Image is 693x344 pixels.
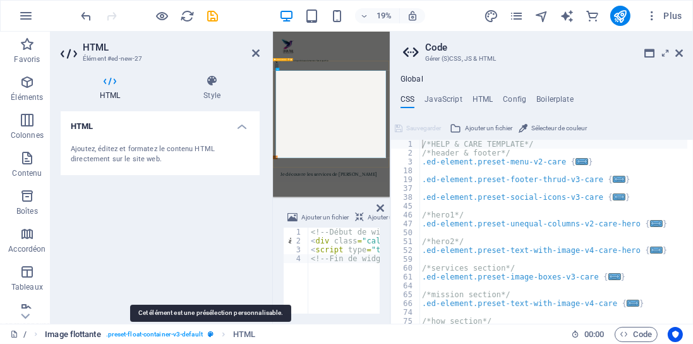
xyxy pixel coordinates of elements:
button: save [205,8,220,23]
i: Navigateur [534,9,549,23]
div: Ajoutez, éditez et formatez le contenu HTML directement sur le site web. [71,144,250,165]
button: reload [180,8,195,23]
img: website_grey.svg [20,33,30,43]
div: 37 [391,184,421,193]
p: Éléments [11,92,43,102]
p: Boîtes [16,206,38,216]
span: Image flottante [277,59,286,61]
p: Accordéon [8,244,45,254]
div: Keywords by Traffic [140,75,213,83]
h2: HTML [83,42,260,53]
button: commerce [585,8,600,23]
div: 47 [391,219,421,228]
div: 66 [391,299,421,308]
div: Domain: [DOMAIN_NAME] [33,33,139,43]
p: Colonnes [11,130,44,140]
div: 38 [391,193,421,202]
h2: Code [425,42,683,53]
img: tab_domain_overview_orange.svg [34,73,44,83]
span: ... [613,176,625,183]
button: Ajouter un fichier [448,121,514,136]
i: Design (Ctrl+Alt+Y) [484,9,498,23]
span: ... [650,220,663,227]
span: Sélecteur de couleur [531,121,587,136]
button: publish [610,6,630,26]
h4: HTML [61,75,164,101]
span: Plus [646,9,682,22]
i: Actualiser la page [181,9,195,23]
span: 00 00 [584,327,604,342]
img: logo_orange.svg [20,20,30,30]
i: E-commerce [585,9,600,23]
span: ... [613,193,625,200]
span: ... [650,247,663,254]
button: text_generator [560,8,575,23]
span: Code [620,327,652,342]
span: Ajouter un fichier [465,121,512,136]
button: Ajouter un fichier [286,210,351,225]
div: 46 [391,211,421,219]
button: navigator [534,8,550,23]
div: 60 [391,264,421,273]
h4: Global [401,75,423,85]
span: ... [608,273,621,280]
i: Pages (Ctrl+Alt+S) [509,9,524,23]
button: pages [509,8,524,23]
div: 1 [284,228,309,236]
span: . preset-float-container-v3-default [106,327,203,342]
div: Domain Overview [48,75,113,83]
p: Tableaux [11,282,43,292]
div: 19 [391,175,421,184]
div: 50 [391,228,421,237]
div: v 4.0.25 [35,20,62,30]
button: undo [79,8,94,23]
h4: HTML [473,95,493,109]
button: 19% [355,8,400,23]
div: 18 [391,166,421,175]
span: ... [576,158,589,165]
button: design [484,8,499,23]
p: Favoris [14,54,40,64]
i: AI Writer [560,9,574,23]
div: 74 [391,308,421,317]
h3: Gérer (S)CSS, JS & HTML [425,53,658,64]
div: 51 [391,237,421,246]
i: Lors du redimensionnement, ajuster automatiquement le niveau de zoom en fonction de l'appareil sé... [407,10,418,21]
div: 75 [391,317,421,326]
h4: HTML [61,111,260,134]
p: Contenu [12,168,42,178]
button: Code [615,327,658,342]
button: Cliquez ici pour quitter le mode Aperçu et poursuivre l'édition. [155,8,170,23]
button: Ajouter un lien à l'élément [353,210,440,225]
span: : [593,329,595,339]
div: 59 [391,255,421,264]
button: Sélecteur de couleur [517,121,589,136]
div: 2 [391,149,421,157]
i: Enregistrer (Ctrl+S) [206,9,220,23]
img: tab_keywords_by_traffic_grey.svg [126,73,136,83]
span: Cliquez pour sélectionner. Double-cliquez pour modifier. [45,327,100,342]
button: Plus [641,6,687,26]
h4: Boilerplate [536,95,574,109]
h6: 19% [374,8,394,23]
i: Annuler : Modifier HTML (Ctrl+Z) [80,9,94,23]
div: 1 [391,140,421,149]
div: 64 [391,281,421,290]
h4: Config [503,95,526,109]
span: Ajouter un fichier [301,210,349,225]
div: 52 [391,246,421,255]
div: 65 [391,290,421,299]
h3: Élément #ed-new-27 [83,53,234,64]
a: Cliquez pour annuler la sélection. Double-cliquez pour ouvrir Pages. [10,327,27,342]
div: 3 [391,157,421,166]
span: ... [627,300,640,307]
div: 45 [391,202,421,211]
span: Cliquez pour sélectionner. Double-cliquez pour modifier. [233,327,255,342]
div: 3 [284,245,309,254]
h4: Style [164,75,260,101]
button: Usercentrics [668,327,683,342]
div: 4 [284,254,309,263]
div: 61 [391,273,421,281]
div: 2 [284,236,309,245]
h4: JavaScript [425,95,462,109]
